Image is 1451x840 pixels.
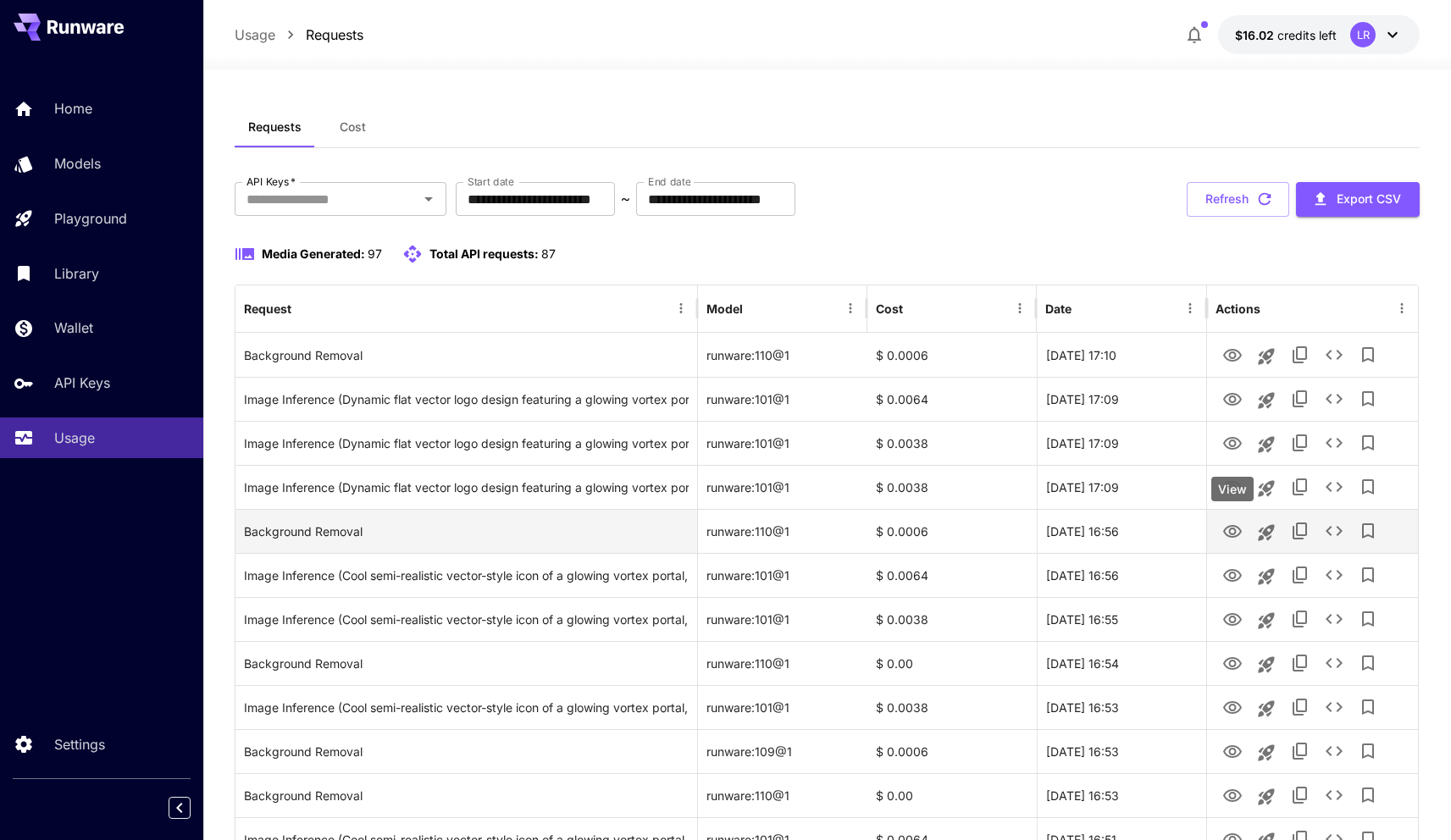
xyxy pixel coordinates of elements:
[1037,641,1206,685] div: 01 Oct, 2025 16:54
[1317,338,1351,372] button: See details
[1216,557,1249,592] button: View
[1283,646,1317,680] button: Copy TaskUUID
[1283,338,1317,372] button: Copy TaskUUID
[169,797,191,819] button: Collapse sidebar
[468,174,514,189] label: Start date
[867,333,1037,377] div: $ 0.0006
[244,686,689,729] div: Click to copy prompt
[1216,469,1249,504] button: View
[1249,560,1283,594] button: Launch in playground
[1283,602,1317,636] button: Copy TaskUUID
[698,333,867,377] div: runware:110@1
[54,153,101,174] p: Models
[54,428,95,448] p: Usage
[698,773,867,817] div: runware:110@1
[1317,558,1351,592] button: See details
[1351,602,1385,636] button: Add to library
[1008,296,1032,320] button: Menu
[1216,689,1249,724] button: View
[1249,384,1283,417] button: Launch in playground
[621,189,630,209] p: ~
[1249,472,1283,506] button: Launch in playground
[1216,513,1249,548] button: View
[706,301,743,316] div: Model
[54,98,92,119] p: Home
[244,334,689,377] div: Click to copy prompt
[1350,22,1376,47] div: LR
[698,597,867,641] div: runware:101@1
[1351,426,1385,460] button: Add to library
[244,510,689,553] div: Click to copy prompt
[244,642,689,685] div: Click to copy prompt
[1216,301,1260,316] div: Actions
[235,25,275,45] p: Usage
[1216,381,1249,416] button: View
[1283,778,1317,812] button: Copy TaskUUID
[181,793,203,823] div: Collapse sidebar
[1037,729,1206,773] div: 01 Oct, 2025 16:53
[54,208,127,229] p: Playground
[244,730,689,773] div: Click to copy prompt
[1211,477,1254,501] div: View
[698,729,867,773] div: runware:109@1
[1296,182,1420,217] button: Export CSV
[244,301,291,316] div: Request
[246,174,296,189] label: API Keys
[1277,28,1337,42] span: credits left
[698,553,867,597] div: runware:101@1
[1216,425,1249,460] button: View
[867,509,1037,553] div: $ 0.0006
[698,641,867,685] div: runware:110@1
[1216,337,1249,372] button: View
[54,318,93,338] p: Wallet
[262,246,365,261] span: Media Generated:
[54,373,110,393] p: API Keys
[54,734,105,754] p: Settings
[368,246,382,261] span: 97
[669,296,693,320] button: Menu
[244,774,689,817] div: Click to copy prompt
[429,246,539,261] span: Total API requests:
[1351,470,1385,504] button: Add to library
[1235,26,1337,44] div: $16.01921
[1351,338,1385,372] button: Add to library
[1351,558,1385,592] button: Add to library
[1249,604,1283,638] button: Launch in playground
[1249,516,1283,550] button: Launch in playground
[1037,509,1206,553] div: 01 Oct, 2025 16:56
[1317,470,1351,504] button: See details
[1037,465,1206,509] div: 01 Oct, 2025 17:09
[1073,296,1097,320] button: Sort
[1249,736,1283,770] button: Launch in playground
[1037,553,1206,597] div: 01 Oct, 2025 16:56
[698,377,867,421] div: runware:101@1
[1283,426,1317,460] button: Copy TaskUUID
[698,509,867,553] div: runware:110@1
[1351,690,1385,724] button: Add to library
[1045,301,1072,316] div: Date
[1216,645,1249,680] button: View
[248,119,302,135] span: Requests
[1317,514,1351,548] button: See details
[867,421,1037,465] div: $ 0.0038
[1037,597,1206,641] div: 01 Oct, 2025 16:55
[1249,780,1283,814] button: Launch in playground
[1218,15,1420,54] button: $16.01921LR
[876,301,903,316] div: Cost
[244,466,689,509] div: Click to copy prompt
[867,641,1037,685] div: $ 0.00
[306,25,363,45] a: Requests
[745,296,768,320] button: Sort
[839,296,862,320] button: Menu
[1283,734,1317,768] button: Copy TaskUUID
[698,465,867,509] div: runware:101@1
[867,773,1037,817] div: $ 0.00
[1178,296,1202,320] button: Menu
[54,263,99,284] p: Library
[1283,470,1317,504] button: Copy TaskUUID
[905,296,928,320] button: Sort
[417,187,440,211] button: Open
[1317,778,1351,812] button: See details
[867,377,1037,421] div: $ 0.0064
